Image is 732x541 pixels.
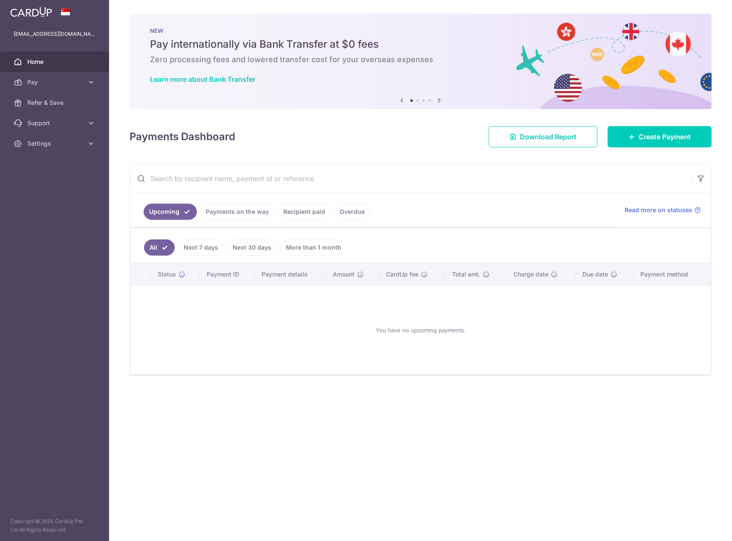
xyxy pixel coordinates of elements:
a: Read more on statuses [625,206,701,214]
span: Due date [582,270,608,279]
th: Payment method [634,263,711,285]
a: Next 7 days [178,239,224,256]
th: Payment ID [200,263,255,285]
span: Charge date [513,270,548,279]
a: Create Payment [608,126,712,147]
span: Refer & Save [27,98,84,107]
span: CardUp fee [386,270,418,279]
a: Next 30 days [227,239,277,256]
iframe: Opens a widget where you can find more information [678,515,723,537]
span: Total amt. [452,270,480,279]
a: Learn more about Bank Transfer [150,75,255,83]
a: Payments on the way [200,204,274,220]
h4: Payments Dashboard [130,129,235,144]
a: Recipient paid [278,204,331,220]
span: Settings [27,139,84,148]
span: Read more on statuses [625,206,692,214]
img: Bank transfer banner [130,14,712,109]
div: You have no upcoming payments. [141,293,700,368]
span: Download Report [520,132,576,142]
p: NEW [150,27,691,34]
span: Status [158,270,176,279]
input: Search by recipient name, payment id or reference [130,165,691,192]
span: Home [27,58,84,66]
span: Pay [27,78,84,86]
h6: Zero processing fees and lowered transfer cost for your overseas expenses [150,55,691,65]
a: Upcoming [144,204,197,220]
a: Download Report [489,126,597,147]
img: CardUp [10,7,52,17]
span: Amount [333,270,354,279]
p: [EMAIL_ADDRESS][DOMAIN_NAME] [14,30,95,38]
h5: Pay internationally via Bank Transfer at $0 fees [150,37,691,51]
a: More than 1 month [280,239,347,256]
th: Payment details [255,263,326,285]
span: Support [27,119,84,127]
a: All [144,239,175,256]
a: Overdue [334,204,370,220]
span: Create Payment [639,132,691,142]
